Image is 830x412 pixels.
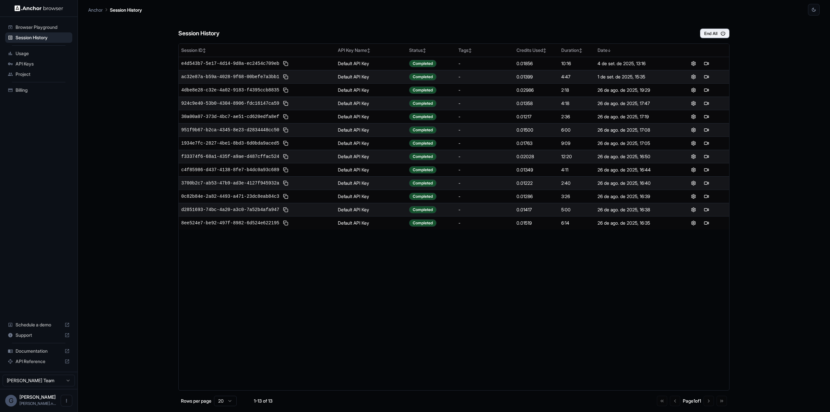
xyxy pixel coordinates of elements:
[335,83,407,97] td: Default API Key
[181,47,333,53] div: Session ID
[335,70,407,83] td: Default API Key
[335,203,407,216] td: Default API Key
[409,193,436,200] div: Completed
[181,60,279,67] span: e4d543b7-5e17-4d14-9d8a-ec2454c709eb
[516,206,556,213] div: 0.01417
[5,330,72,340] div: Support
[181,180,279,186] span: 3700b2c7-ab53-47b9-ad3e-4127f945932a
[16,358,62,365] span: API Reference
[516,60,556,67] div: 0.01856
[409,87,436,94] div: Completed
[335,136,407,150] td: Default API Key
[598,180,668,186] div: 26 de ago. de 2025, 16:40
[181,193,279,200] span: 0c82b84e-2a82-4493-a471-23dc8eab84c3
[409,180,436,187] div: Completed
[561,180,592,186] div: 2:40
[409,100,436,107] div: Completed
[181,220,279,226] span: 8ee524e7-be92-497f-8982-6d524e622195
[181,206,279,213] span: d2851693-74bc-4a20-a3c0-7a52b4afa947
[458,153,511,160] div: -
[335,163,407,176] td: Default API Key
[468,48,472,53] span: ↕
[5,59,72,69] div: API Keys
[561,74,592,80] div: 4:47
[561,206,592,213] div: 5:00
[181,398,211,404] p: Rows per page
[16,61,70,67] span: API Keys
[19,401,56,406] span: gufigueiredo.net@gmail.com
[178,29,219,38] h6: Session History
[458,220,511,226] div: -
[598,140,668,147] div: 26 de ago. de 2025, 17:05
[409,140,436,147] div: Completed
[16,71,70,77] span: Project
[458,167,511,173] div: -
[598,220,668,226] div: 26 de ago. de 2025, 16:35
[598,206,668,213] div: 26 de ago. de 2025, 16:38
[516,220,556,226] div: 0.01519
[181,153,279,160] span: f33374f6-68a1-435f-a9ae-d487cffac524
[5,320,72,330] div: Schedule a demo
[335,190,407,203] td: Default API Key
[579,48,582,53] span: ↕
[338,47,404,53] div: API Key Name
[516,74,556,80] div: 0.01399
[5,356,72,367] div: API Reference
[561,140,592,147] div: 9:09
[561,87,592,93] div: 2:18
[458,113,511,120] div: -
[19,394,56,400] span: Gustavo Cruz
[5,22,72,32] div: Browser Playground
[561,193,592,200] div: 3:26
[409,113,436,120] div: Completed
[598,127,668,133] div: 26 de ago. de 2025, 17:08
[516,127,556,133] div: 0.01500
[367,48,370,53] span: ↕
[598,113,668,120] div: 26 de ago. de 2025, 17:19
[16,332,62,338] span: Support
[561,127,592,133] div: 6:00
[61,395,72,406] button: Open menu
[335,123,407,136] td: Default API Key
[458,100,511,107] div: -
[458,47,511,53] div: Tags
[598,74,668,80] div: 1 de set. de 2025, 15:35
[598,47,668,53] div: Date
[516,180,556,186] div: 0.01222
[458,74,511,80] div: -
[458,193,511,200] div: -
[423,48,426,53] span: ↕
[247,398,279,404] div: 1-13 of 13
[181,100,279,107] span: 924c9e40-53b0-4304-8906-fdc16147ca59
[516,193,556,200] div: 0.01286
[700,29,729,38] button: End All
[598,193,668,200] div: 26 de ago. de 2025, 16:39
[16,34,70,41] span: Session History
[561,220,592,226] div: 6:14
[88,6,142,13] nav: breadcrumb
[409,73,436,80] div: Completed
[16,322,62,328] span: Schedule a demo
[5,395,17,406] div: G
[561,100,592,107] div: 4:18
[335,97,407,110] td: Default API Key
[409,166,436,173] div: Completed
[335,176,407,190] td: Default API Key
[409,219,436,227] div: Completed
[516,113,556,120] div: 0.01217
[409,126,436,134] div: Completed
[598,153,668,160] div: 26 de ago. de 2025, 16:50
[409,153,436,160] div: Completed
[335,150,407,163] td: Default API Key
[16,50,70,57] span: Usage
[110,6,142,13] p: Session History
[598,87,668,93] div: 26 de ago. de 2025, 19:29
[5,346,72,356] div: Documentation
[458,180,511,186] div: -
[561,47,592,53] div: Duration
[543,48,546,53] span: ↕
[516,153,556,160] div: 0.02028
[598,100,668,107] div: 26 de ago. de 2025, 17:47
[15,5,63,11] img: Anchor Logo
[516,47,556,53] div: Credits Used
